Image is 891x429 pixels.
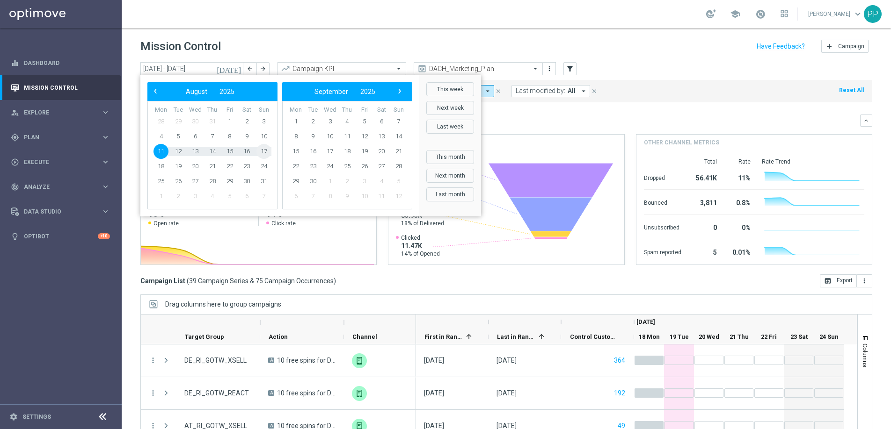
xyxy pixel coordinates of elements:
[239,159,254,174] span: 23
[357,114,372,129] span: 5
[205,129,220,144] span: 7
[414,62,543,75] ng-select: DACH_Marketing_Plan
[391,174,406,189] span: 5
[426,101,474,115] button: Next week
[11,158,19,166] i: play_circle_outline
[340,114,355,129] span: 4
[761,333,777,340] span: 22 Fri
[483,87,492,95] i: arrow_drop_down
[222,174,237,189] span: 29
[497,356,517,365] div: 18 Aug 2025, Monday
[693,194,717,209] div: 3,811
[730,333,749,340] span: 21 Thu
[10,134,110,141] button: gps_fixed Plan keyboard_arrow_right
[352,353,367,368] div: OtherLevels
[821,40,869,53] button: add Campaign
[188,189,203,204] span: 3
[391,129,406,144] span: 14
[188,159,203,174] span: 20
[494,86,503,96] button: close
[165,300,281,308] span: Drag columns here to group campaigns
[11,59,19,67] i: equalizer
[862,343,869,367] span: Columns
[204,106,221,114] th: weekday
[189,277,334,285] span: 39 Campaign Series & 75 Campaign Occurrences
[150,86,270,98] bs-datepicker-navigation-view: ​ ​ ​
[268,423,274,429] span: A
[11,50,110,75] div: Dashboard
[285,86,405,98] bs-datepicker-navigation-view: ​ ​ ​
[322,159,337,174] span: 24
[149,356,157,365] button: more_vert
[10,183,110,191] button: track_changes Analyze keyboard_arrow_right
[24,135,101,140] span: Plan
[205,114,220,129] span: 31
[613,355,626,366] button: 364
[10,109,110,116] div: person_search Explore keyboard_arrow_right
[568,87,576,95] span: All
[205,144,220,159] span: 14
[9,413,18,421] i: settings
[644,138,719,147] h4: Other channel metrics
[185,333,224,340] span: Target Group
[374,114,389,129] span: 6
[187,106,204,114] th: weekday
[322,189,337,204] span: 8
[222,144,237,159] span: 15
[374,159,389,174] span: 27
[322,174,337,189] span: 1
[644,219,681,234] div: Unsubscribed
[187,277,189,285] span: (
[184,356,247,365] span: DE_RI_GOTW_XSELL
[10,59,110,67] button: equalizer Dashboard
[334,277,336,285] span: )
[306,159,321,174] span: 23
[636,318,655,325] span: [DATE]
[306,114,321,129] span: 2
[153,174,168,189] span: 25
[239,144,254,159] span: 16
[281,64,290,73] i: trending_up
[864,5,882,23] div: PP
[322,114,337,129] span: 3
[171,114,186,129] span: 29
[497,333,535,340] span: Last in Range
[150,86,162,98] button: ‹
[188,144,203,159] span: 13
[171,189,186,204] span: 2
[757,43,805,50] input: Have Feedback?
[186,88,207,95] span: August
[393,86,405,98] button: ›
[374,189,389,204] span: 11
[11,183,19,191] i: track_changes
[360,88,375,95] span: 2025
[728,158,751,165] div: Rate
[340,144,355,159] span: 18
[590,86,599,96] button: close
[222,189,237,204] span: 5
[807,7,864,21] a: [PERSON_NAME]keyboard_arrow_down
[10,208,110,215] div: Data Studio keyboard_arrow_right
[374,129,389,144] span: 13
[247,65,253,72] i: arrow_back
[277,356,336,365] span: 10 free spins for DACH Game of the Week
[188,129,203,144] span: 6
[699,333,719,340] span: 20 Wed
[579,87,588,95] i: arrow_drop_down
[256,189,271,204] span: 7
[153,129,168,144] span: 4
[153,220,179,227] span: Open rate
[24,159,101,165] span: Execute
[305,106,322,114] th: weekday
[11,224,110,249] div: Optibot
[24,110,101,115] span: Explore
[171,174,186,189] span: 26
[24,75,110,100] a: Mission Control
[256,114,271,129] span: 3
[260,65,266,72] i: arrow_forward
[239,174,254,189] span: 30
[644,170,681,185] div: Dropped
[566,64,574,73] i: filter_alt
[10,233,110,240] div: lightbulb Optibot +10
